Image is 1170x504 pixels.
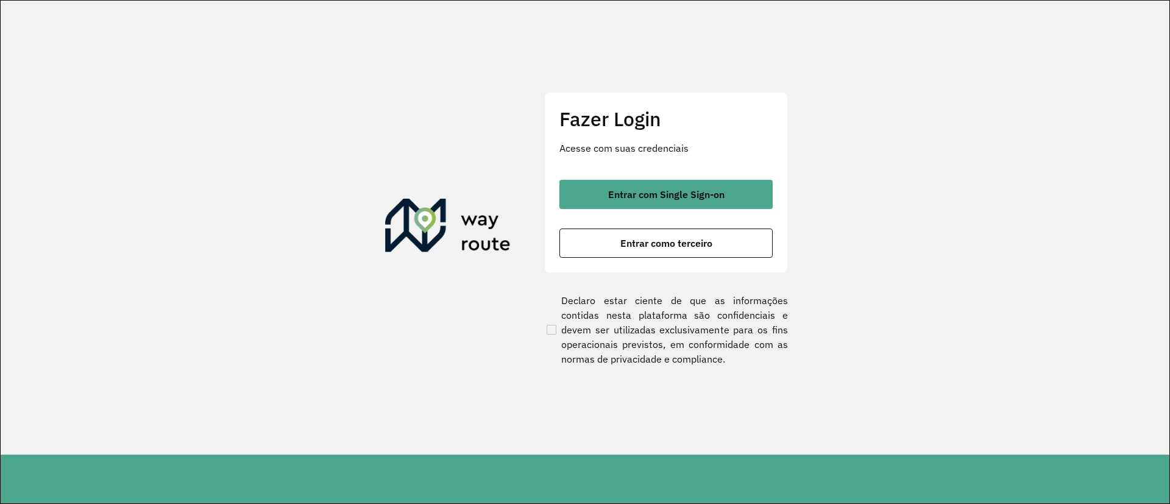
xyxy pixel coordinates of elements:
p: Acesse com suas credenciais [559,141,773,155]
img: Roteirizador AmbevTech [385,199,511,257]
button: button [559,229,773,258]
h2: Fazer Login [559,107,773,130]
span: Entrar com Single Sign-on [608,190,725,199]
label: Declaro estar ciente de que as informações contidas nesta plataforma são confidenciais e devem se... [544,293,788,366]
span: Entrar como terceiro [620,238,712,248]
button: button [559,180,773,209]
